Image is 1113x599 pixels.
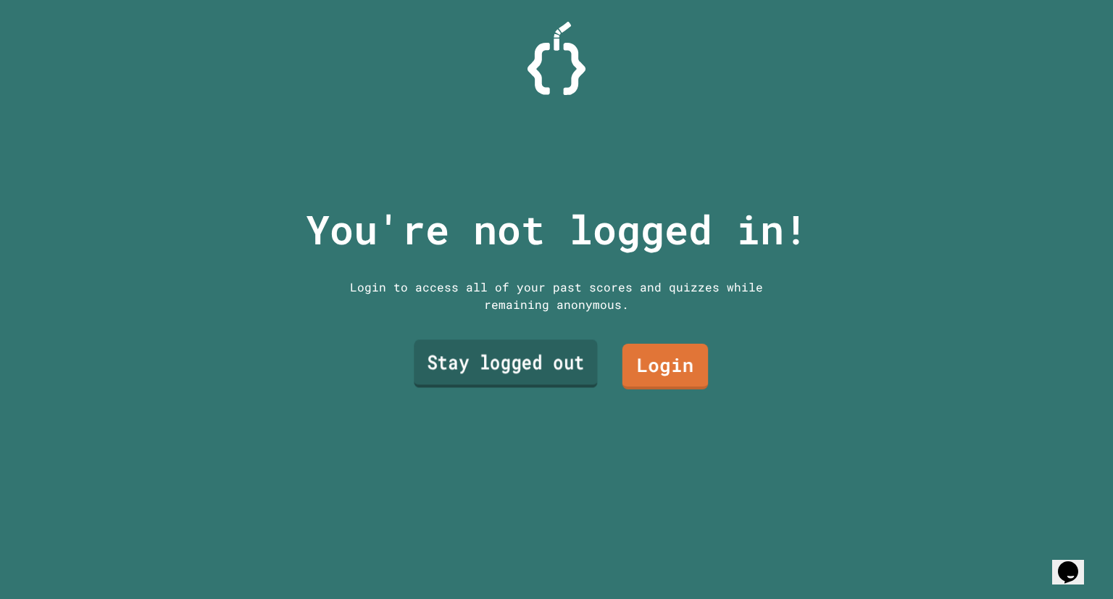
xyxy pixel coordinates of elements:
iframe: chat widget [1052,541,1099,584]
a: Stay logged out [414,339,597,387]
p: You're not logged in! [306,199,808,260]
img: Logo.svg [528,22,585,95]
a: Login [622,344,708,389]
div: Login to access all of your past scores and quizzes while remaining anonymous. [339,278,774,313]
